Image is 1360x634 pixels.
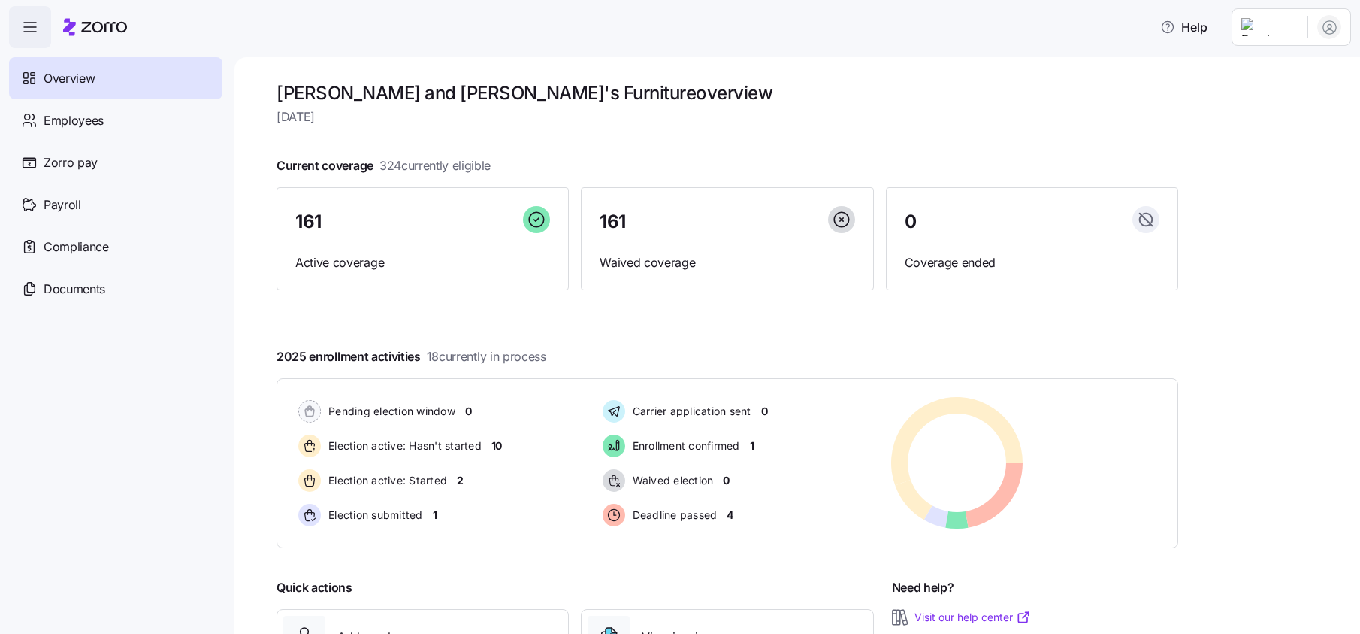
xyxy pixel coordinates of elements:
span: Waived election [628,473,714,488]
a: Compliance [9,226,222,268]
span: [DATE] [277,108,1178,126]
span: 10 [491,438,502,454]
span: 1 [433,508,437,523]
span: 0 [761,404,768,419]
a: Payroll [9,184,222,226]
span: 2025 enrollment activities [277,347,546,366]
span: Carrier application sent [628,404,751,419]
span: Payroll [44,196,81,214]
a: Employees [9,99,222,141]
img: Employer logo [1241,18,1295,36]
span: Compliance [44,238,109,256]
span: Employees [44,111,104,130]
span: Overview [44,69,95,88]
a: Visit our help center [914,610,1031,625]
span: Documents [44,280,105,299]
span: Election active: Started [324,473,447,488]
span: Election active: Hasn't started [324,438,482,454]
span: 0 [723,473,730,488]
span: Active coverage [295,253,550,272]
span: 2 [457,473,464,488]
span: Help [1160,18,1207,36]
span: Enrollment confirmed [628,438,740,454]
span: 18 currently in process [427,347,546,366]
h1: [PERSON_NAME] and [PERSON_NAME]'s Furniture overview [277,81,1178,105]
span: 4 [727,508,733,523]
span: Deadline passed [628,508,718,523]
span: 0 [465,404,472,419]
span: Waived coverage [600,253,854,272]
span: 324 currently eligible [379,156,491,175]
span: 161 [295,213,322,231]
span: Pending election window [324,404,455,419]
span: Current coverage [277,156,491,175]
span: Election submitted [324,508,423,523]
a: Zorro pay [9,141,222,184]
span: 0 [905,213,917,231]
span: Need help? [892,578,954,597]
a: Overview [9,57,222,99]
span: Zorro pay [44,153,98,172]
span: 1 [750,438,754,454]
span: Coverage ended [905,253,1159,272]
span: Quick actions [277,578,352,597]
button: Help [1148,12,1219,42]
span: 161 [600,213,626,231]
a: Documents [9,268,222,310]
